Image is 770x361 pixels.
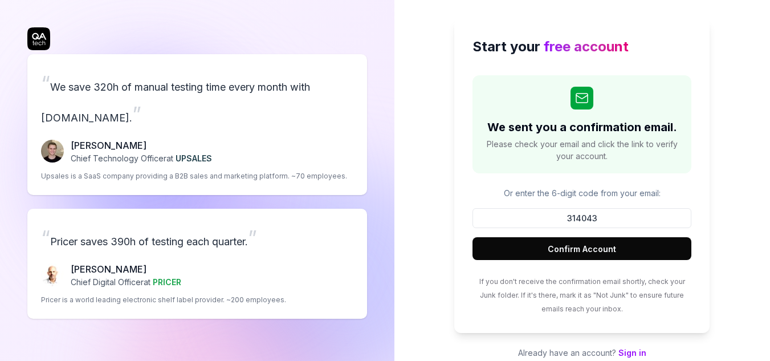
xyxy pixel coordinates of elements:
p: Chief Technology Officer at [71,152,212,164]
p: Or enter the 6-digit code from your email: [472,187,691,199]
span: If you don't receive the confirmation email shortly, check your Junk folder. If it's there, mark ... [479,277,685,313]
span: ” [132,102,141,127]
p: [PERSON_NAME] [71,262,181,276]
span: PRICER [153,277,181,287]
h2: We sent you a confirmation email. [487,119,677,136]
span: “ [41,225,50,250]
span: ” [248,225,257,250]
span: Please check your email and click the link to verify your account. [484,138,680,162]
p: Chief Digital Officer at [71,276,181,288]
p: Pricer saves 390h of testing each quarter. [41,222,353,253]
h2: Start your [472,36,691,57]
button: Confirm Account [472,237,691,260]
a: “Pricer saves 390h of testing each quarter.”Chris Chalkitis[PERSON_NAME]Chief Digital Officerat P... [27,209,367,319]
img: Chris Chalkitis [41,263,64,286]
span: UPSALES [176,153,212,163]
p: Already have an account? [454,347,710,359]
a: “We save 320h of manual testing time every month with [DOMAIN_NAME].”Fredrik Seidl[PERSON_NAME]Ch... [27,54,367,195]
p: Upsales is a SaaS company providing a B2B sales and marketing platform. ~70 employees. [41,171,347,181]
img: Fredrik Seidl [41,140,64,163]
p: [PERSON_NAME] [71,139,212,152]
p: Pricer is a world leading electronic shelf label provider. ~200 employees. [41,295,286,305]
span: “ [41,71,50,96]
a: Sign in [618,348,646,358]
p: We save 320h of manual testing time every month with [DOMAIN_NAME]. [41,68,353,129]
span: free account [544,38,629,55]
